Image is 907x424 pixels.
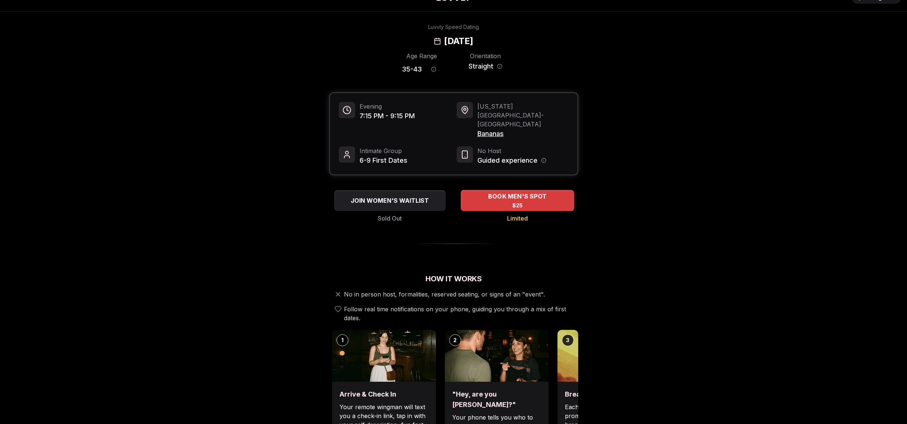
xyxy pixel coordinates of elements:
[344,305,575,322] span: Follow real time notifications on your phone, guiding you through a mix of first dates.
[360,155,407,166] span: 6-9 First Dates
[461,190,574,211] button: BOOK MEN'S SPOT - Limited
[565,389,654,400] h3: Break the ice with prompts
[428,23,479,31] div: Luvvly Speed Dating
[332,330,436,382] img: Arrive & Check In
[469,61,493,72] span: Straight
[445,330,549,382] img: "Hey, are you Max?"
[449,334,461,346] div: 2
[477,155,537,166] span: Guided experience
[360,146,407,155] span: Intimate Group
[486,192,548,201] span: BOOK MEN'S SPOT
[541,158,546,163] button: Host information
[344,290,545,299] span: No in person host, formalities, reserved seating, or signs of an "event".
[360,102,415,111] span: Evening
[340,389,428,400] h3: Arrive & Check In
[360,111,415,121] span: 7:15 PM - 9:15 PM
[557,330,661,382] img: Break the ice with prompts
[402,52,442,60] div: Age Range
[378,214,402,223] span: Sold Out
[337,334,348,346] div: 1
[444,35,473,47] h2: [DATE]
[512,202,523,209] span: $25
[349,196,430,205] span: JOIN WOMEN'S WAITLIST
[477,129,569,139] span: Bananas
[497,64,502,69] button: Orientation information
[507,214,528,223] span: Limited
[426,61,442,77] button: Age range information
[402,64,422,74] span: 35 - 43
[466,52,506,60] div: Orientation
[329,274,578,284] h2: How It Works
[562,334,574,346] div: 3
[477,146,546,155] span: No Host
[452,389,541,410] h3: "Hey, are you [PERSON_NAME]?"
[477,102,569,129] span: [US_STATE][GEOGRAPHIC_DATA] - [GEOGRAPHIC_DATA]
[334,190,446,211] button: JOIN WOMEN'S WAITLIST - Sold Out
